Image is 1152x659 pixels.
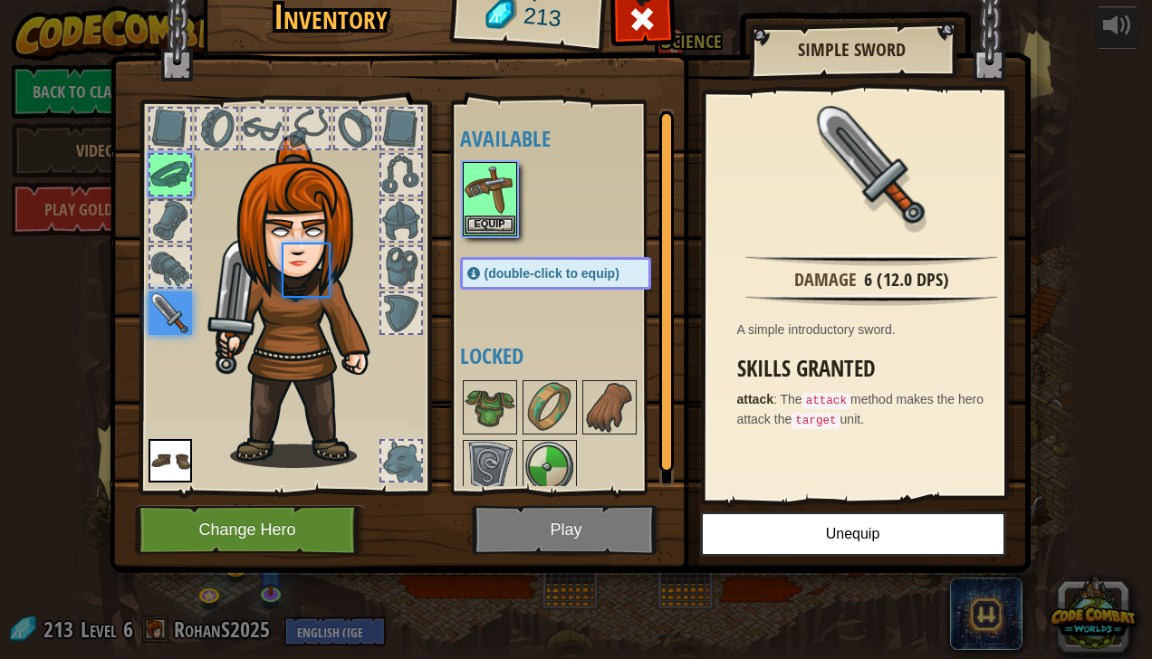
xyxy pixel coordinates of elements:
button: Equip [465,215,515,234]
img: hr.png [745,254,997,266]
img: portrait.png [813,106,931,224]
img: portrait.png [149,439,192,482]
span: : [773,392,781,406]
code: attack [802,393,850,409]
span: The method makes the hero attack the unit. [737,392,984,426]
div: 6 (12.0 DPS) [864,267,949,293]
h2: Simple Sword [767,40,937,60]
img: portrait.png [524,382,575,433]
img: hr.png [745,294,997,306]
img: portrait.png [465,442,515,492]
img: portrait.png [465,382,515,433]
code: target [792,413,840,429]
img: portrait.png [524,442,575,492]
h3: Skills Granted [737,357,1016,381]
button: Change Hero [135,505,365,555]
img: portrait.png [584,382,635,433]
h4: Locked [460,344,687,368]
span: (double-click to equip) [485,266,619,281]
img: portrait.png [149,291,192,335]
button: Unequip [700,511,1006,557]
div: A simple introductory sword. [737,320,1016,339]
img: portrait.png [465,164,515,215]
strong: attack [737,392,773,406]
div: Damage [794,267,857,293]
h4: Available [460,127,687,150]
img: hair_f2.png [207,135,402,468]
